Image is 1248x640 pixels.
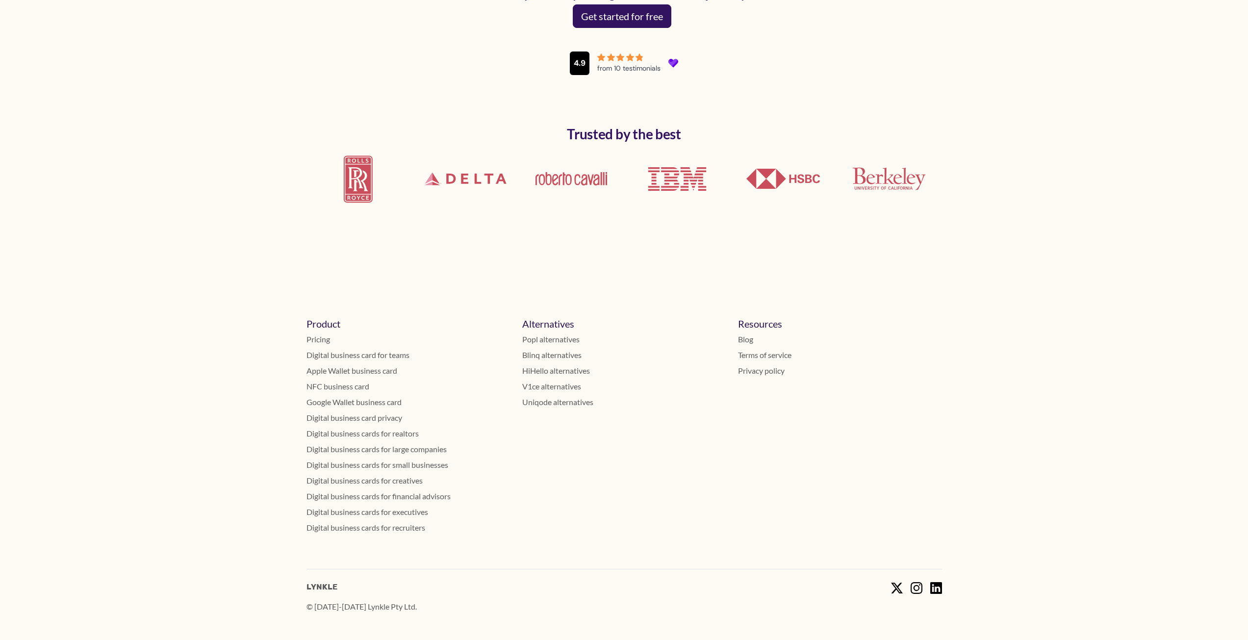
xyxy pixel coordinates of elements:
[306,601,883,613] p: © [DATE]-[DATE] Lynkle Pty Ltd.
[306,581,883,593] a: Lynkle
[746,169,820,188] img: HSBC
[306,396,510,408] a: Google Wallet business card
[306,475,510,486] a: Digital business cards for creatives
[522,333,726,345] a: Popl alternatives
[573,4,671,28] a: Get started for free
[306,522,510,534] a: Digital business cards for recruiters
[306,412,510,424] a: Digital business card privacy
[522,318,726,330] h5: Alternatives
[640,142,714,216] img: IBM
[306,428,510,439] a: Digital business cards for realtors
[738,365,942,377] a: Privacy policy
[306,318,510,330] h5: Product
[852,167,926,190] img: UCLA Berkeley
[306,506,510,518] a: Digital business cards for executives
[306,490,510,502] a: Digital business cards for financial advisors
[306,459,510,471] a: Digital business cards for small businesses
[418,145,512,212] img: Delta Airlines
[306,582,337,591] span: Lynkle
[312,126,936,142] h2: Trusted by the best
[522,349,726,361] a: Blinq alternatives
[312,148,407,210] img: Rolls Royce
[738,318,942,330] h5: Resources
[306,443,510,455] a: Digital business cards for large companies
[738,349,942,361] a: Terms of service
[306,333,510,345] a: Pricing
[535,171,608,186] img: Roberto Cavalli
[306,365,510,377] a: Apple Wallet business card
[522,365,726,377] a: HiHello alternatives
[306,349,510,361] a: Digital business card for teams
[522,381,726,392] a: V1ce alternatives
[738,333,942,345] a: Blog
[306,381,510,392] a: NFC business card
[522,396,726,408] a: Uniqode alternatives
